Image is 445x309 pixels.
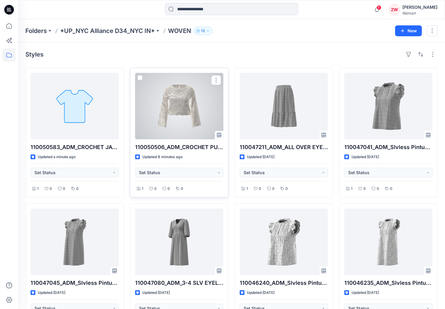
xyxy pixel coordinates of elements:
[135,209,223,275] a: 110047080_ADM_3-4 SLV EYELET SHIRT DRESS
[135,279,223,287] p: 110047080_ADM_3-4 SLV EYELET SHIRT DRESS
[344,73,433,139] a: 110047041_ADM_Slvless Pintuck Eyelet Top
[240,279,328,287] p: 110046240_ADM_Slvless Pintuck Eyelet Top
[352,290,379,296] p: Updated [DATE]
[135,143,223,151] p: 110050506_ADM_CROCHET PULLOVER
[247,154,274,160] p: Updated [DATE]
[390,186,392,192] p: 0
[402,4,437,11] div: [PERSON_NAME]
[377,186,379,192] p: 0
[240,143,328,151] p: 110047211_ADM_ALL OVER EYELET SKIRT
[142,186,143,192] p: 1
[344,143,433,151] p: 110047041_ADM_Slvless Pintuck Eyelet Top
[25,27,47,35] a: Folders
[363,186,366,192] p: 0
[31,73,119,139] a: 110050583_ADM_CROCHET JACKET
[377,5,382,10] span: 1
[167,186,170,192] p: 0
[135,73,223,139] a: 110050506_ADM_CROCHET PULLOVER
[31,209,119,275] a: 110047045_ADM_Slvless Pintuck Eyelet Dress
[246,186,248,192] p: 1
[193,27,213,35] button: 13
[240,73,328,139] a: 110047211_ADM_ALL OVER EYELET SKIRT
[142,154,183,160] p: Updated 9 minutes ago
[31,279,119,287] p: 110047045_ADM_Slvless Pintuck Eyelet Dress
[60,27,155,35] a: *UP_NYC Alliance D34_NYC IN*
[50,186,52,192] p: 0
[259,186,261,192] p: 0
[25,51,44,58] h4: Styles
[272,186,274,192] p: 0
[352,154,379,160] p: Updated [DATE]
[142,290,170,296] p: Updated [DATE]
[76,186,79,192] p: 0
[344,279,433,287] p: 110046235_ADM_Slvless Pintuck Eyelet Dress
[201,28,205,34] p: 13
[389,4,400,15] div: ZW
[344,209,433,275] a: 110046235_ADM_Slvless Pintuck Eyelet Dress
[395,25,422,36] button: New
[31,143,119,151] p: 110050583_ADM_CROCHET JACKET
[38,154,76,160] p: Updated a minute ago
[247,290,274,296] p: Updated [DATE]
[63,186,65,192] p: 0
[240,209,328,275] a: 110046240_ADM_Slvless Pintuck Eyelet Top
[168,27,191,35] p: WOVEN
[351,186,352,192] p: 1
[402,11,437,15] div: Walmart
[38,290,65,296] p: Updated [DATE]
[181,186,183,192] p: 0
[154,186,157,192] p: 0
[285,186,288,192] p: 0
[37,186,39,192] p: 1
